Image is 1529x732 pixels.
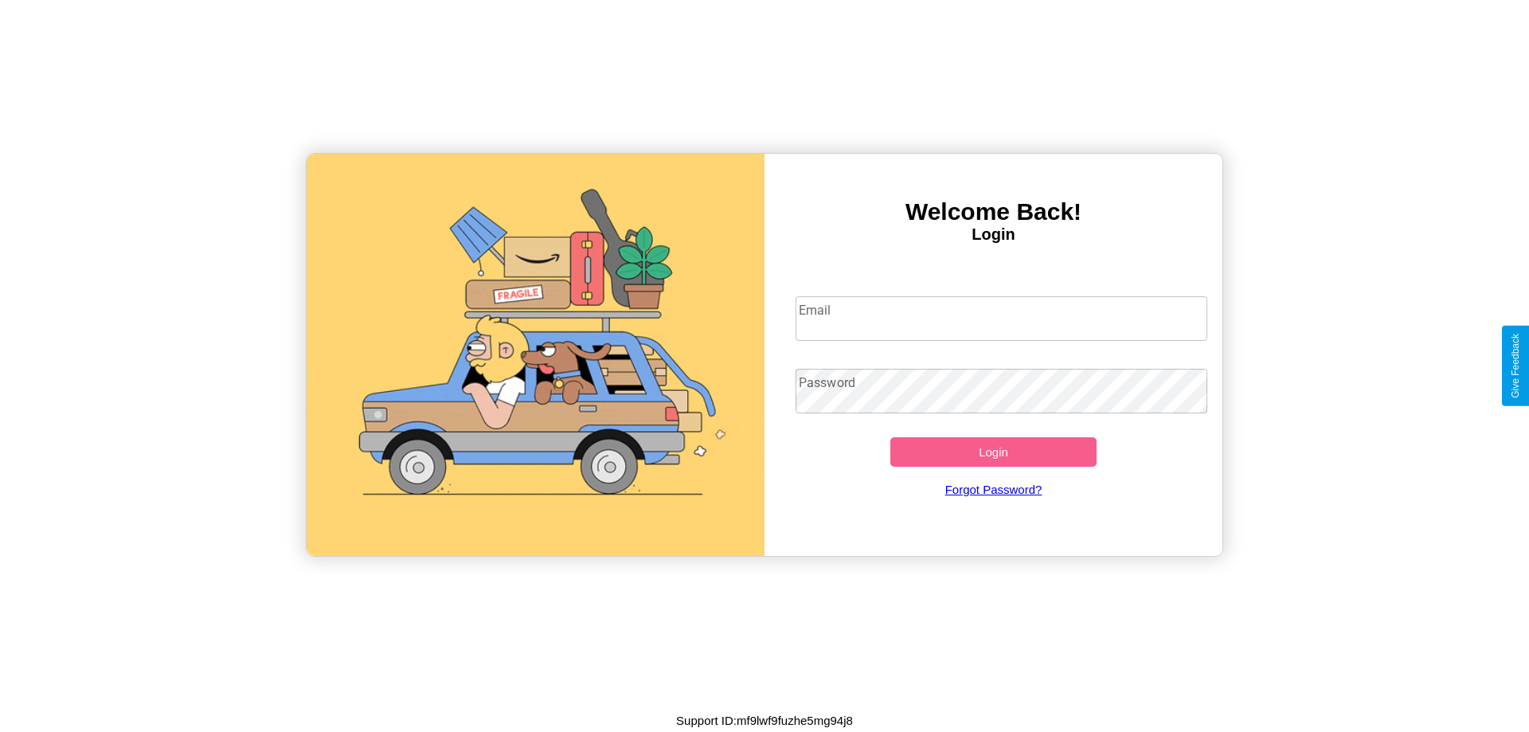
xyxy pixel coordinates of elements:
[764,225,1222,244] h4: Login
[788,467,1200,512] a: Forgot Password?
[676,710,853,731] p: Support ID: mf9lwf9fuzhe5mg94j8
[307,154,764,556] img: gif
[764,198,1222,225] h3: Welcome Back!
[890,437,1097,467] button: Login
[1510,334,1521,398] div: Give Feedback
